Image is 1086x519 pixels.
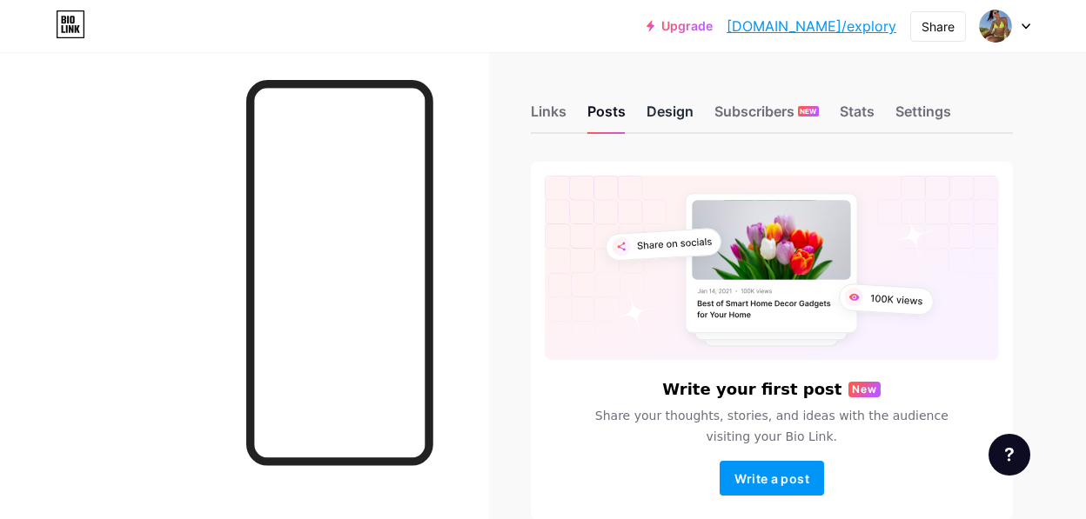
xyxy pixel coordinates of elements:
[727,16,896,37] a: [DOMAIN_NAME]/explory
[720,461,824,496] button: Write a post
[922,17,955,36] div: Share
[662,381,841,398] h6: Write your first post
[531,101,566,132] div: Links
[852,382,877,397] span: New
[979,10,1012,43] img: explory
[647,101,694,132] div: Design
[587,101,626,132] div: Posts
[647,19,713,33] a: Upgrade
[800,106,816,116] span: NEW
[840,101,875,132] div: Stats
[714,101,819,132] div: Subscribers
[895,101,951,132] div: Settings
[734,471,809,486] span: Write a post
[590,405,954,447] span: Share your thoughts, stories, and ideas with the audience visiting your Bio Link.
